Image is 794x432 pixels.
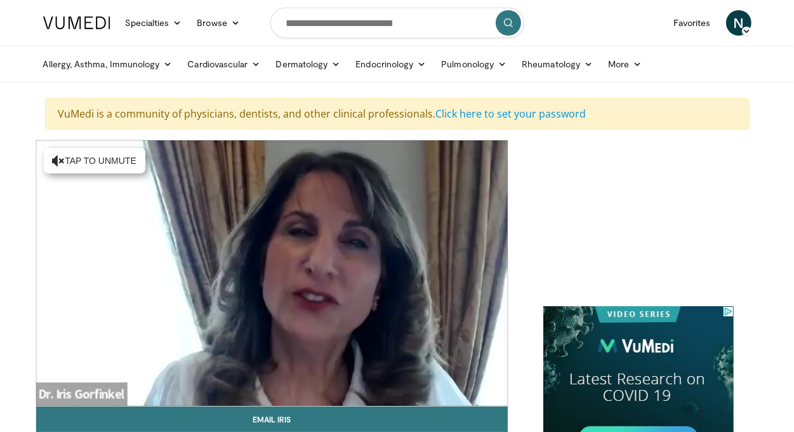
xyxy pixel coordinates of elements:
[600,51,649,77] a: More
[268,51,348,77] a: Dermatology
[44,148,145,173] button: Tap to unmute
[543,140,734,299] iframe: Advertisement
[514,51,600,77] a: Rheumatology
[118,10,190,36] a: Specialties
[348,51,433,77] a: Endocrinology
[36,51,180,77] a: Allergy, Asthma, Immunology
[270,8,524,38] input: Search topics, interventions
[180,51,268,77] a: Cardiovascular
[36,407,508,432] a: Email Iris
[45,98,750,130] div: VuMedi is a community of physicians, dentists, and other clinical professionals.
[43,17,110,29] img: VuMedi Logo
[666,10,718,36] a: Favorites
[36,140,508,407] video-js: Video Player
[189,10,248,36] a: Browse
[433,51,514,77] a: Pulmonology
[436,107,586,121] a: Click here to set your password
[726,10,751,36] a: N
